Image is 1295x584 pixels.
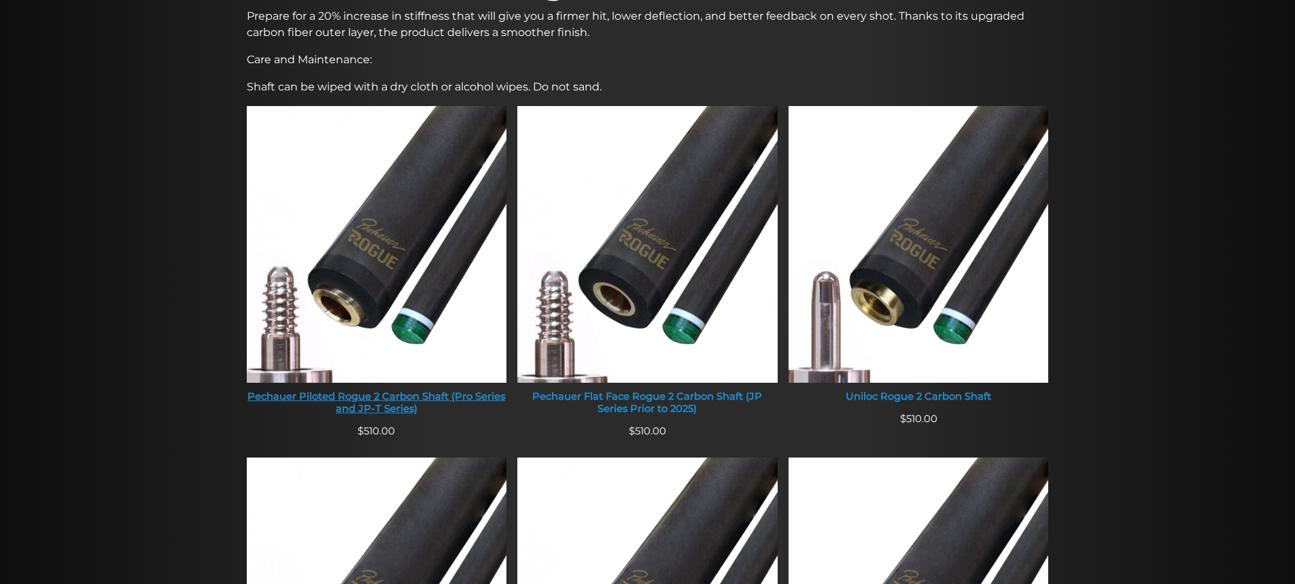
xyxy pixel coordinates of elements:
[247,52,1049,68] p: Care and Maintenance:
[358,425,364,437] span: $
[517,391,778,415] div: Pechauer Flat Face Rogue 2 Carbon Shaft (JP Series Prior to 2025)
[517,106,778,383] img: Pechauer Flat Face Rogue 2 Carbon Shaft (JP Series Prior to 2025)
[247,106,507,424] a: Pechauer Piloted Rogue 2 Carbon Shaft (Pro Series and JP-T Series) Pechauer Piloted Rogue 2 Carbo...
[517,106,778,424] a: Pechauer Flat Face Rogue 2 Carbon Shaft (JP Series Prior to 2025) Pechauer Flat Face Rogue 2 Carb...
[900,413,906,425] span: $
[789,391,1049,403] div: Uniloc Rogue 2 Carbon Shaft
[247,391,507,415] div: Pechauer Piloted Rogue 2 Carbon Shaft (Pro Series and JP-T Series)
[629,425,635,437] span: $
[900,413,937,425] span: 510.00
[629,425,666,437] span: 510.00
[789,106,1049,411] a: Uniloc Rogue 2 Carbon Shaft Uniloc Rogue 2 Carbon Shaft
[247,8,1049,41] p: Prepare for a 20% increase in stiffness that will give you a firmer hit, lower deflection, and be...
[247,79,1049,95] p: Shaft can be wiped with a dry cloth or alcohol wipes. Do not sand.
[358,425,395,437] span: 510.00
[247,106,507,383] img: Pechauer Piloted Rogue 2 Carbon Shaft (Pro Series and JP-T Series)
[789,106,1049,383] img: Uniloc Rogue 2 Carbon Shaft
